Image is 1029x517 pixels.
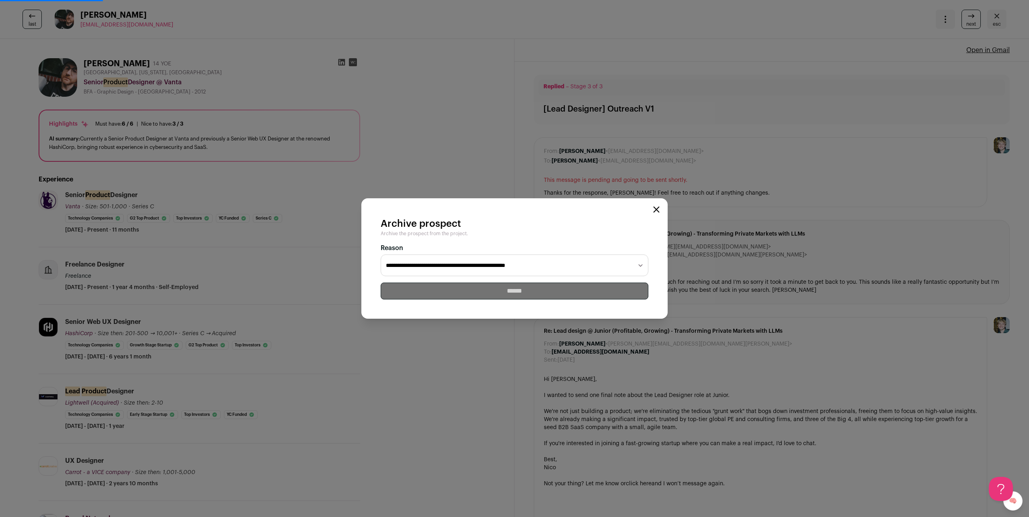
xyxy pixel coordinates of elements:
span: Archive the prospect from the project. [381,230,468,237]
label: Reason [381,243,648,253]
button: Close modal [653,206,660,213]
a: 🧠 [1003,491,1023,511]
iframe: Help Scout Beacon - Open [989,477,1013,501]
h2: Archive prospect [381,218,648,230]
